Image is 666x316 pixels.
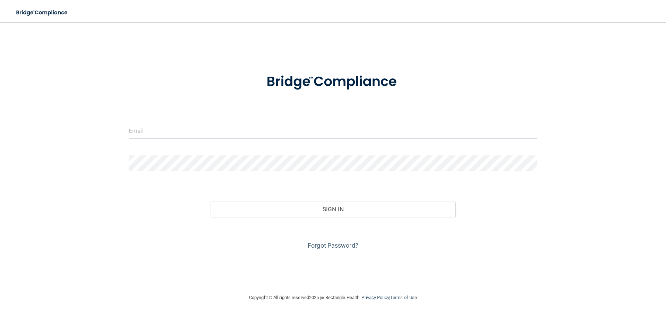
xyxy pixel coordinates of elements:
[308,242,358,249] a: Forgot Password?
[10,6,74,20] img: bridge_compliance_login_screen.278c3ca4.svg
[129,123,537,138] input: Email
[361,295,389,300] a: Privacy Policy
[252,64,414,100] img: bridge_compliance_login_screen.278c3ca4.svg
[206,287,460,309] div: Copyright © All rights reserved 2025 @ Rectangle Health | |
[211,202,456,217] button: Sign In
[390,295,417,300] a: Terms of Use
